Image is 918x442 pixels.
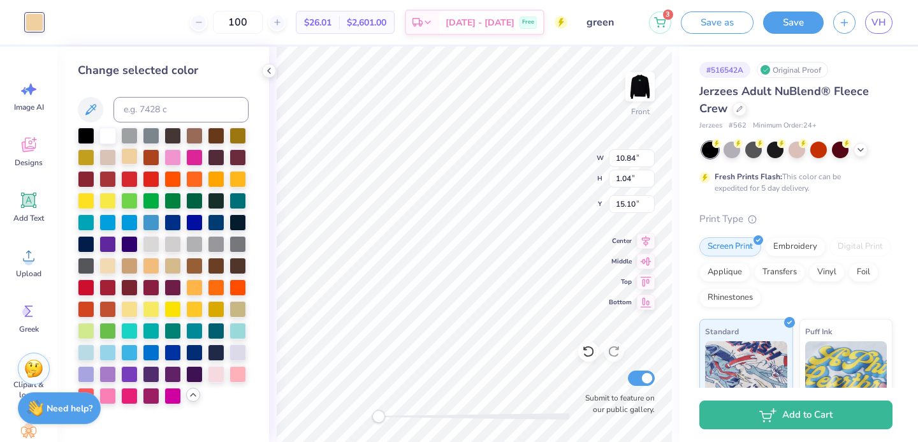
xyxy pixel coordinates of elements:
button: Save as [681,11,754,34]
span: Top [609,277,632,287]
span: Free [522,18,534,27]
strong: Need help? [47,402,92,415]
span: Jerzees [699,121,722,131]
div: Change selected color [78,62,249,79]
div: Embroidery [765,237,826,256]
span: Add Text [13,213,44,223]
input: Untitled Design [577,10,639,35]
input: – – [213,11,263,34]
div: Original Proof [757,62,828,78]
span: Greek [19,324,39,334]
span: Puff Ink [805,325,832,338]
span: Standard [705,325,739,338]
input: e.g. 7428 c [113,97,249,122]
div: Applique [699,263,750,282]
img: Standard [705,341,787,405]
div: Screen Print [699,237,761,256]
span: Minimum Order: 24 + [753,121,817,131]
span: $26.01 [304,16,331,29]
div: # 516542A [699,62,750,78]
span: Clipart & logos [8,379,50,400]
span: $2,601.00 [347,16,386,29]
button: Add to Cart [699,401,892,429]
button: 3 [649,11,671,34]
span: # 562 [729,121,747,131]
div: Accessibility label [372,410,385,423]
div: Foil [849,263,878,282]
div: Vinyl [809,263,845,282]
div: Digital Print [829,237,891,256]
span: 3 [663,10,673,20]
div: This color can be expedited for 5 day delivery. [715,171,871,194]
strong: Fresh Prints Flash: [715,172,782,182]
a: VH [865,11,892,34]
span: Bottom [609,297,632,307]
span: Designs [15,158,43,168]
button: Save [763,11,824,34]
div: Rhinestones [699,288,761,307]
img: Puff Ink [805,341,887,405]
span: Jerzees Adult NuBlend® Fleece Crew [699,84,869,116]
span: Center [609,236,632,246]
div: Transfers [754,263,805,282]
span: Image AI [14,102,44,112]
span: [DATE] - [DATE] [446,16,514,29]
div: Front [631,106,650,117]
span: Upload [16,269,41,279]
span: Middle [609,256,632,267]
div: Print Type [699,212,892,226]
img: Front [627,74,653,99]
label: Submit to feature on our public gallery. [578,392,655,415]
span: VH [871,15,886,30]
